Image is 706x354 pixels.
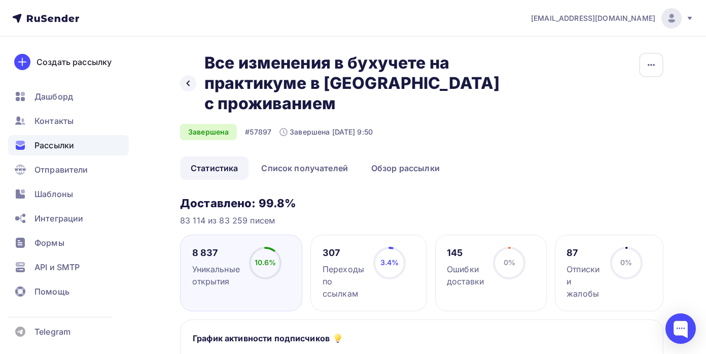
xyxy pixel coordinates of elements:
[192,247,240,259] div: 8 837
[8,233,129,253] a: Формы
[193,332,330,344] h5: График активности подписчиков
[192,263,240,287] div: Уникальные открытия
[255,258,276,267] span: 10.6%
[361,156,450,180] a: Обзор рассылки
[8,86,129,107] a: Дашборд
[447,247,484,259] div: 145
[204,53,511,114] h2: Все изменения в бухучете на практикуме в [GEOGRAPHIC_DATA] с проживанием
[531,8,694,28] a: [EMAIL_ADDRESS][DOMAIN_NAME]
[8,135,129,155] a: Рассылки
[34,261,80,273] span: API и SMTP
[567,247,601,259] div: 87
[8,159,129,180] a: Отправители
[8,184,129,204] a: Шаблоны
[34,115,74,127] span: Контакты
[531,13,655,23] span: [EMAIL_ADDRESS][DOMAIN_NAME]
[34,188,73,200] span: Шаблоны
[620,258,632,267] span: 0%
[37,56,112,68] div: Создать рассылку
[251,156,359,180] a: Список получателей
[504,258,515,267] span: 0%
[380,258,399,267] span: 3.4%
[180,156,249,180] a: Статистика
[8,111,129,131] a: Контакты
[34,90,73,103] span: Дашборд
[34,212,83,224] span: Интеграции
[34,285,69,298] span: Помощь
[34,164,88,176] span: Отправители
[34,237,64,249] span: Формы
[180,196,663,210] h3: Доставлено: 99.8%
[279,127,373,137] div: Завершена [DATE] 9:50
[323,263,364,300] div: Переходы по ссылкам
[180,214,663,227] div: 83 114 из 83 259 писем
[180,124,237,140] div: Завершена
[34,326,70,338] span: Telegram
[447,263,484,287] div: Ошибки доставки
[567,263,601,300] div: Отписки и жалобы
[245,127,271,137] div: #57897
[34,139,74,151] span: Рассылки
[323,247,364,259] div: 307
